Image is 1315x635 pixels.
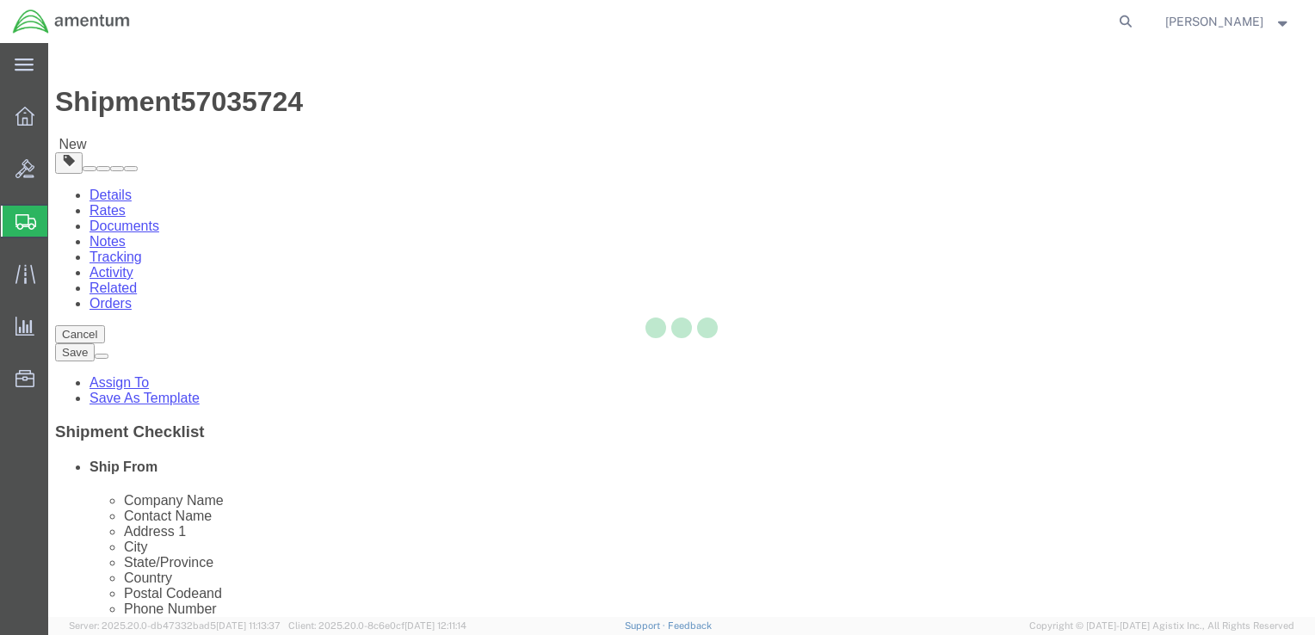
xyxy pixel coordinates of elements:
[216,620,281,631] span: [DATE] 11:13:37
[1029,619,1294,633] span: Copyright © [DATE]-[DATE] Agistix Inc., All Rights Reserved
[69,620,281,631] span: Server: 2025.20.0-db47332bad5
[668,620,712,631] a: Feedback
[288,620,466,631] span: Client: 2025.20.0-8c6e0cf
[625,620,668,631] a: Support
[1165,12,1263,31] span: Ronald Pineda
[404,620,466,631] span: [DATE] 12:11:14
[12,9,131,34] img: logo
[1164,11,1292,32] button: [PERSON_NAME]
